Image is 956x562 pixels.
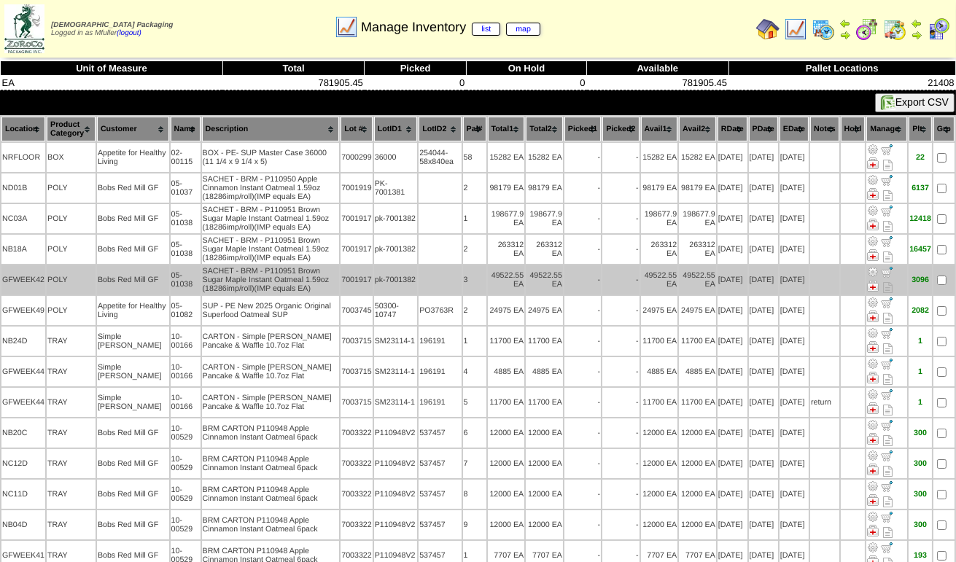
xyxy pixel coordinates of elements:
[867,402,879,414] img: Manage Hold
[1,117,45,141] th: Location
[97,449,169,478] td: Bobs Red Mill GF
[171,449,201,478] td: 10-00529
[883,282,893,293] i: Note
[526,388,563,417] td: 11700 EA
[883,313,893,324] i: Note
[883,160,893,171] i: Note
[881,389,893,400] img: Move
[341,204,373,233] td: 7001917
[749,357,778,386] td: [DATE]
[780,357,809,386] td: [DATE]
[202,265,340,294] td: SACHET - BRM - P110951 Brown Sugar Maple Instant Oatmeal 1.59oz (18286imp/roll)(IMP equals EA)
[641,204,678,233] td: 198677.9 EA
[202,388,340,417] td: CARTON - Simple [PERSON_NAME] Pancake & Waffle 10.7oz Flat
[117,29,141,37] a: (logout)
[883,190,893,201] i: Note
[526,357,563,386] td: 4885 EA
[374,143,417,172] td: 36000
[883,405,893,415] i: Note
[341,388,373,417] td: 7003715
[374,296,417,325] td: 50300-10747
[365,76,467,90] td: 0
[97,357,169,386] td: Simple [PERSON_NAME]
[911,29,922,41] img: arrowright.gif
[839,17,851,29] img: arrowleft.gif
[641,235,678,264] td: 263312 EA
[749,204,778,233] td: [DATE]
[564,204,601,233] td: -
[679,418,716,448] td: 12000 EA
[171,296,201,325] td: 05-01082
[867,157,879,169] img: Manage Hold
[867,464,879,475] img: Manage Hold
[881,174,893,186] img: Move
[883,343,893,354] i: Note
[602,265,639,294] td: -
[641,173,678,203] td: 98179 EA
[335,15,358,39] img: line_graph.gif
[4,4,44,53] img: zoroco-logo-small.webp
[718,143,747,172] td: [DATE]
[602,204,639,233] td: -
[881,95,895,110] img: excel.gif
[341,418,373,448] td: 7003322
[97,143,169,172] td: Appetite for Healthy Living
[564,265,601,294] td: -
[463,327,486,356] td: 1
[909,337,931,346] div: 1
[718,296,747,325] td: [DATE]
[171,235,201,264] td: 05-01038
[564,327,601,356] td: -
[341,143,373,172] td: 7000299
[927,17,950,41] img: calendarcustomer.gif
[867,280,879,292] img: Manage Hold
[488,327,525,356] td: 11700 EA
[641,296,678,325] td: 24975 EA
[466,61,586,76] th: On Hold
[564,173,601,203] td: -
[867,372,879,383] img: Manage Hold
[47,296,96,325] td: POLY
[641,357,678,386] td: 4885 EA
[867,205,879,216] img: Adjust
[909,153,931,162] div: 22
[867,188,879,200] img: Manage Hold
[202,204,340,233] td: SACHET - BRM - P110951 Brown Sugar Maple Instant Oatmeal 1.59oz (18286imp/roll)(IMP equals EA)
[1,143,45,172] td: NRFLOOR
[419,296,461,325] td: PO3763R
[564,296,601,325] td: -
[202,117,340,141] th: Description
[374,204,417,233] td: pk-7001382
[909,276,931,284] div: 3096
[374,388,417,417] td: SM23114-1
[749,143,778,172] td: [DATE]
[641,117,678,141] th: Avail1
[1,296,45,325] td: GFWEEK49
[1,418,45,448] td: NB20C
[812,17,835,41] img: calendarprod.gif
[718,357,747,386] td: [DATE]
[867,297,879,308] img: Adjust
[526,296,563,325] td: 24975 EA
[463,235,486,264] td: 2
[784,17,807,41] img: line_graph.gif
[463,388,486,417] td: 5
[564,235,601,264] td: -
[202,143,340,172] td: BOX - PE- SUP Master Case 36000 (11 1/4 x 9 1/4 x 5)
[780,143,809,172] td: [DATE]
[564,117,601,141] th: Picked1
[526,117,563,141] th: Total2
[341,449,373,478] td: 7003322
[909,184,931,192] div: 6137
[202,173,340,203] td: SACHET - BRM - P110950 Apple Cinnamon Instant Oatmeal 1.59oz (18286imp/roll)(IMP equals EA)
[341,265,373,294] td: 7001917
[488,265,525,294] td: 49522.55 EA
[881,266,893,278] img: Move
[97,327,169,356] td: Simple [PERSON_NAME]
[780,388,809,417] td: [DATE]
[909,367,931,376] div: 1
[909,214,931,223] div: 12418
[780,117,809,141] th: EDate
[679,173,716,203] td: 98179 EA
[718,117,747,141] th: RDate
